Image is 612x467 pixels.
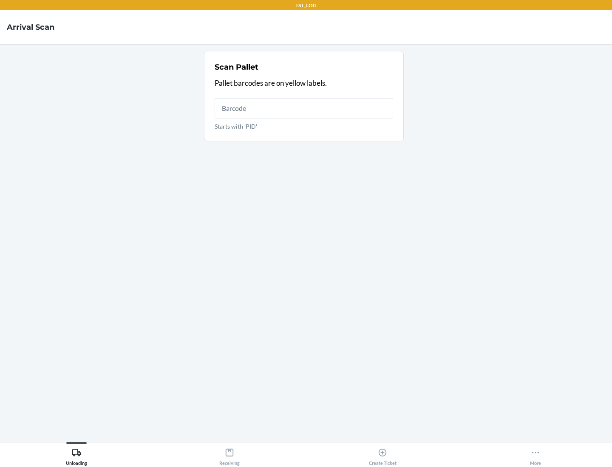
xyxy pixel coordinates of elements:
p: Pallet barcodes are on yellow labels. [215,78,393,89]
h4: Arrival Scan [7,22,54,33]
input: Starts with 'PID' [215,98,393,118]
div: Create Ticket [369,444,397,466]
button: Receiving [153,442,306,466]
h2: Scan Pallet [215,62,258,73]
button: Create Ticket [306,442,459,466]
div: Unloading [66,444,87,466]
button: More [459,442,612,466]
div: Receiving [219,444,240,466]
p: TST_LOG [295,2,317,9]
p: Starts with 'PID' [215,122,393,131]
div: More [530,444,541,466]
